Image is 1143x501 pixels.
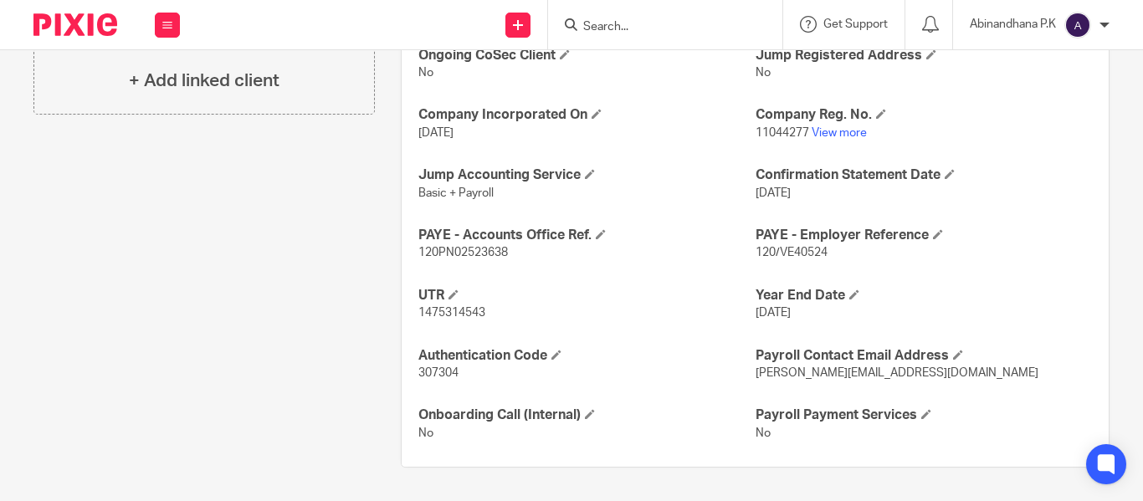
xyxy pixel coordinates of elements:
[418,127,454,139] span: [DATE]
[970,16,1056,33] p: Abinandhana P.K
[418,427,433,439] span: No
[823,18,888,30] span: Get Support
[418,287,755,304] h4: UTR
[756,307,791,319] span: [DATE]
[418,347,755,365] h4: Authentication Code
[1064,12,1091,38] img: svg%3E
[756,166,1092,184] h4: Confirmation Statement Date
[418,406,755,424] h4: Onboarding Call (Internal)
[33,13,117,36] img: Pixie
[129,68,279,94] h4: + Add linked client
[756,287,1092,304] h4: Year End Date
[418,47,755,64] h4: Ongoing CoSec Client
[812,127,867,139] a: View more
[756,106,1092,124] h4: Company Reg. No.
[756,47,1092,64] h4: Jump Registered Address
[418,307,485,319] span: 1475314543
[418,187,494,199] span: Basic + Payroll
[582,20,732,35] input: Search
[418,166,755,184] h4: Jump Accounting Service
[756,367,1038,379] span: [PERSON_NAME][EMAIL_ADDRESS][DOMAIN_NAME]
[418,367,459,379] span: 307304
[756,347,1092,365] h4: Payroll Contact Email Address
[756,247,828,258] span: 120/VE40524
[756,406,1092,424] h4: Payroll Payment Services
[756,187,791,199] span: [DATE]
[418,227,755,244] h4: PAYE - Accounts Office Ref.
[418,247,508,258] span: 120PN02523638
[418,67,433,79] span: No
[756,67,771,79] span: No
[756,427,771,439] span: No
[756,127,809,139] span: 11044277
[756,227,1092,244] h4: PAYE - Employer Reference
[418,106,755,124] h4: Company Incorporated On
